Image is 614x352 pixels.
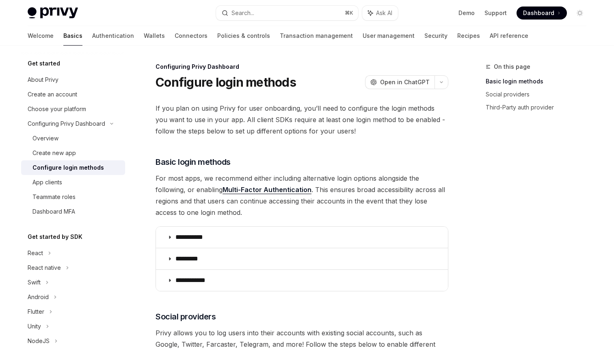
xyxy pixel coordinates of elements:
div: Configuring Privy Dashboard [28,119,105,129]
a: Basic login methods [486,75,593,88]
img: light logo [28,7,78,19]
div: Flutter [28,307,44,317]
div: Search... [231,8,254,18]
a: Policies & controls [217,26,270,46]
button: Open in ChatGPT [365,75,435,89]
span: Open in ChatGPT [380,78,430,86]
a: Support [484,9,507,17]
span: If you plan on using Privy for user onboarding, you’ll need to configure the login methods you wa... [156,103,448,137]
div: React [28,248,43,258]
span: For most apps, we recommend either including alternative login options alongside the following, o... [156,173,448,218]
a: Dashboard [517,7,567,20]
div: Unity [28,321,41,331]
h5: Get started [28,59,60,68]
h5: Get started by SDK [28,232,82,242]
button: Ask AI [362,6,398,20]
div: Swift [28,278,41,287]
span: Ask AI [376,9,392,17]
a: Recipes [457,26,480,46]
div: React native [28,263,61,273]
span: Basic login methods [156,156,231,168]
div: Teammate roles [32,192,76,202]
a: Basics [63,26,82,46]
div: NodeJS [28,336,50,346]
a: Create an account [21,87,125,102]
span: On this page [494,62,530,72]
div: App clients [32,177,62,187]
a: About Privy [21,72,125,87]
button: Toggle dark mode [573,7,586,20]
div: Configure login methods [32,163,104,173]
span: Social providers [156,311,216,322]
a: Overview [21,131,125,146]
a: Social providers [486,88,593,101]
div: Overview [32,133,58,143]
a: User management [363,26,415,46]
div: Configuring Privy Dashboard [156,63,448,71]
div: Create new app [32,148,76,158]
a: Transaction management [280,26,353,46]
button: Search...⌘K [216,6,358,20]
a: Security [424,26,448,46]
a: Connectors [175,26,208,46]
a: Wallets [144,26,165,46]
a: Dashboard MFA [21,204,125,219]
a: Multi-Factor Authentication [223,186,311,194]
div: About Privy [28,75,58,85]
a: Choose your platform [21,102,125,116]
span: ⌘ K [345,10,353,16]
a: Authentication [92,26,134,46]
a: Third-Party auth provider [486,101,593,114]
div: Create an account [28,90,77,99]
span: Dashboard [523,9,554,17]
a: Welcome [28,26,54,46]
a: Configure login methods [21,160,125,175]
a: Demo [458,9,475,17]
a: Teammate roles [21,190,125,204]
div: Dashboard MFA [32,207,75,216]
h1: Configure login methods [156,75,296,90]
div: Android [28,292,49,302]
a: Create new app [21,146,125,160]
a: App clients [21,175,125,190]
div: Choose your platform [28,104,86,114]
a: API reference [490,26,528,46]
